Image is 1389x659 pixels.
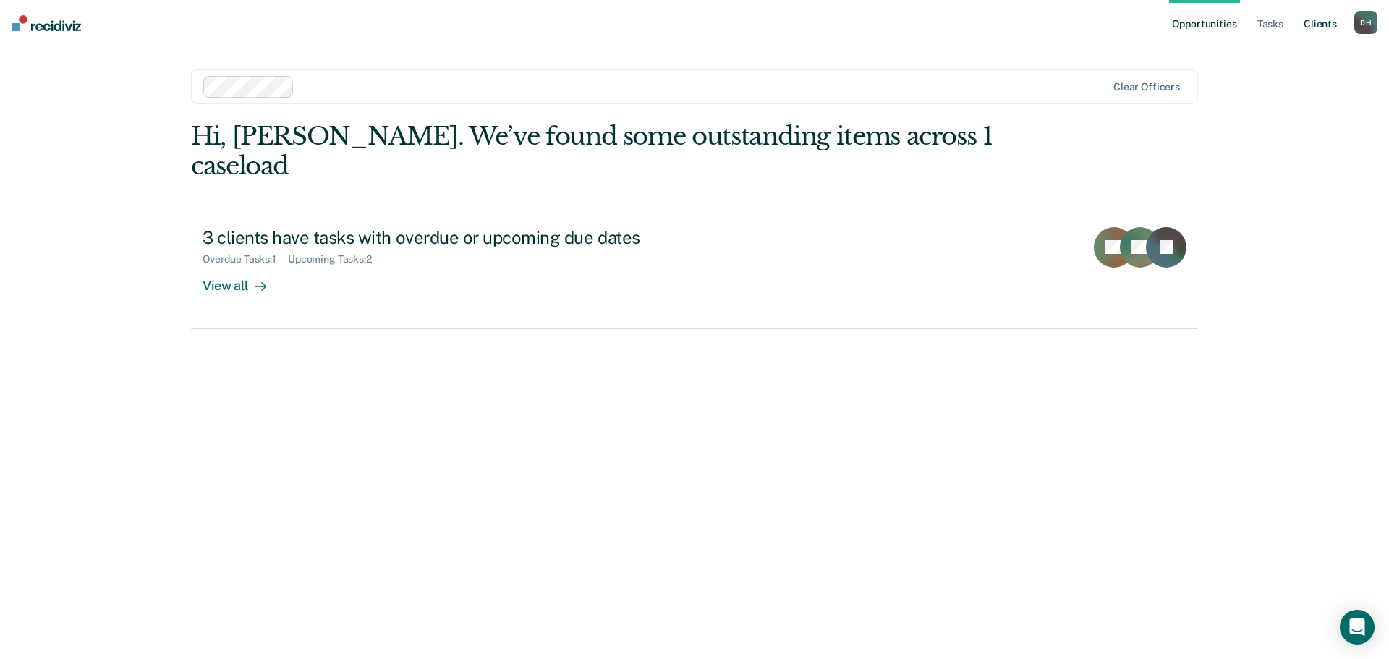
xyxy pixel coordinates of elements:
div: Overdue Tasks : 1 [203,253,288,265]
a: 3 clients have tasks with overdue or upcoming due datesOverdue Tasks:1Upcoming Tasks:2View all [191,216,1198,329]
button: DH [1354,11,1377,34]
div: Hi, [PERSON_NAME]. We’ve found some outstanding items across 1 caseload [191,122,997,181]
div: View all [203,265,284,294]
div: D H [1354,11,1377,34]
div: 3 clients have tasks with overdue or upcoming due dates [203,227,710,248]
div: Upcoming Tasks : 2 [288,253,383,265]
img: Recidiviz [12,15,81,31]
div: Clear officers [1113,81,1180,93]
div: Open Intercom Messenger [1340,610,1375,645]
